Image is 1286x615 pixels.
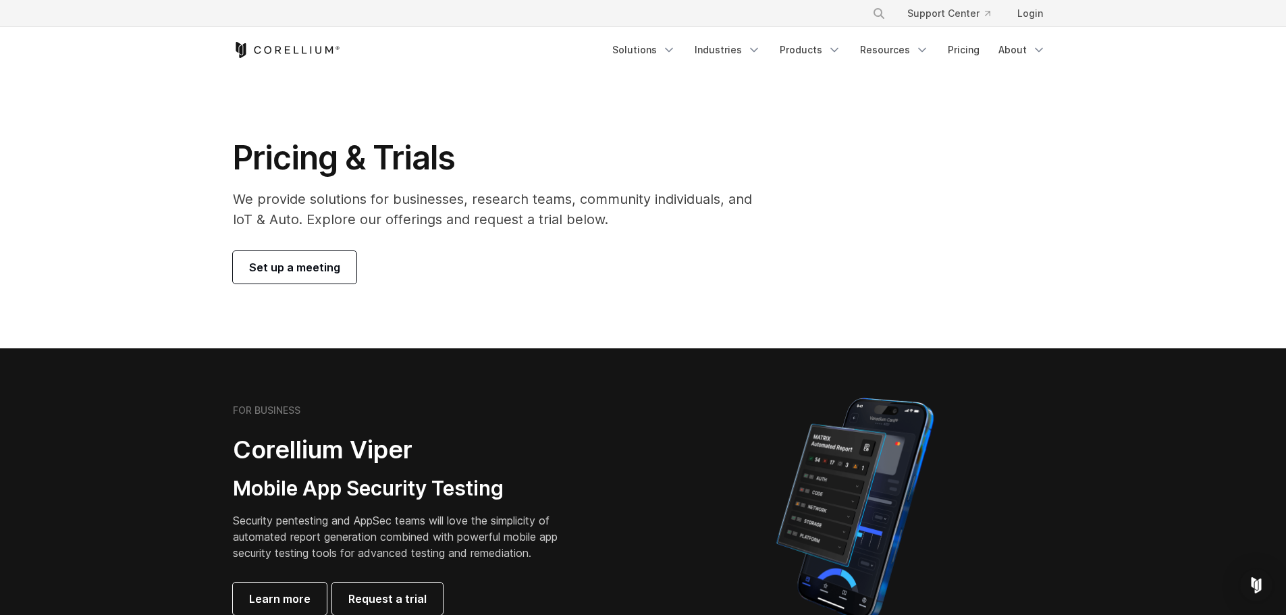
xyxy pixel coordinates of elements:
div: Open Intercom Messenger [1240,569,1272,601]
a: Products [772,38,849,62]
h6: FOR BUSINESS [233,404,300,417]
span: Set up a meeting [249,259,340,275]
a: Login [1007,1,1054,26]
a: Request a trial [332,583,443,615]
a: Pricing [940,38,988,62]
a: Industries [687,38,769,62]
a: Solutions [604,38,684,62]
h2: Corellium Viper [233,435,579,465]
a: About [990,38,1054,62]
a: Learn more [233,583,327,615]
h1: Pricing & Trials [233,138,771,178]
div: Navigation Menu [604,38,1054,62]
button: Search [867,1,891,26]
p: Security pentesting and AppSec teams will love the simplicity of automated report generation comb... [233,512,579,561]
a: Set up a meeting [233,251,356,284]
p: We provide solutions for businesses, research teams, community individuals, and IoT & Auto. Explo... [233,189,771,230]
a: Corellium Home [233,42,340,58]
div: Navigation Menu [856,1,1054,26]
span: Request a trial [348,591,427,607]
span: Learn more [249,591,311,607]
a: Resources [852,38,937,62]
h3: Mobile App Security Testing [233,476,579,502]
a: Support Center [896,1,1001,26]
